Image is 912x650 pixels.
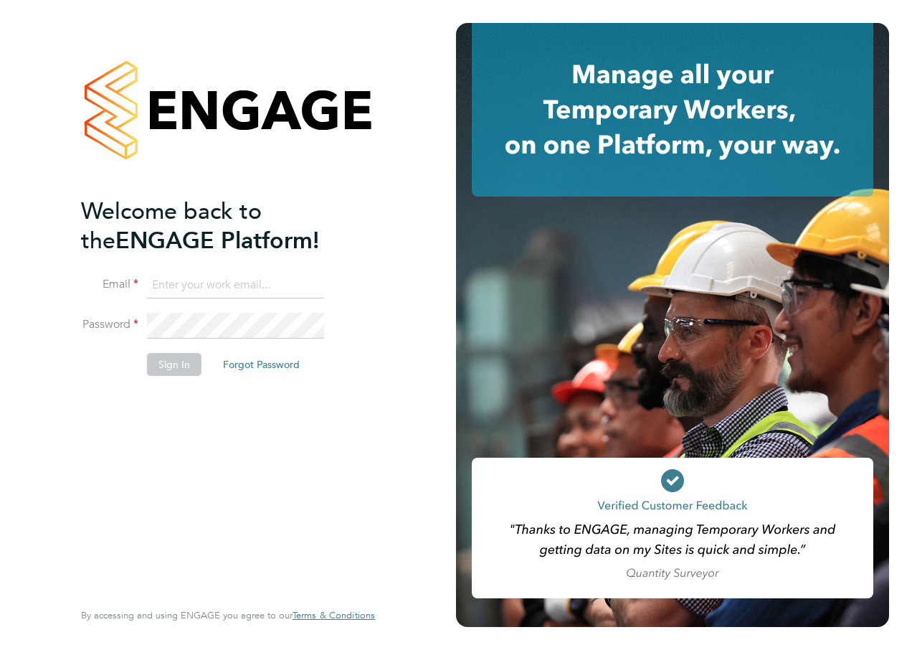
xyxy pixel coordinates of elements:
span: By accessing and using ENGAGE you agree to our [81,609,375,621]
label: Email [81,277,138,292]
a: Terms & Conditions [293,610,375,621]
h2: ENGAGE Platform! [81,197,361,255]
button: Sign In [147,353,201,376]
span: Welcome back to the [81,197,262,255]
label: Password [81,317,138,332]
input: Enter your work email... [147,273,324,298]
button: Forgot Password [212,353,311,376]
span: Terms & Conditions [293,609,375,621]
